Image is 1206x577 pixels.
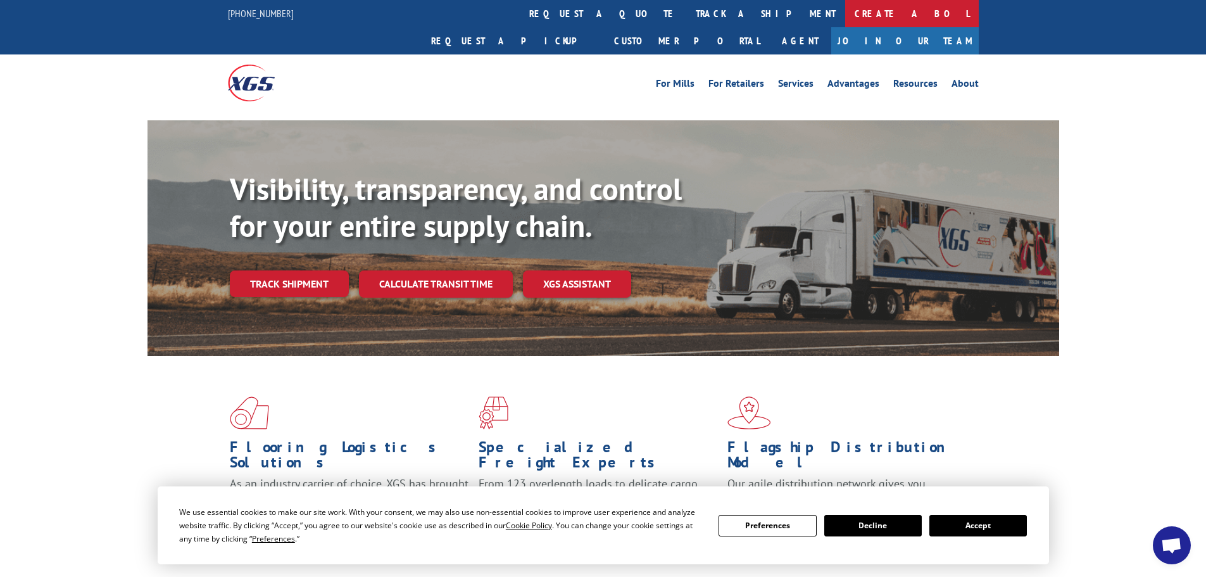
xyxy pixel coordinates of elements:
[252,533,295,544] span: Preferences
[230,169,682,245] b: Visibility, transparency, and control for your entire supply chain.
[827,79,879,92] a: Advantages
[929,515,1027,536] button: Accept
[656,79,694,92] a: For Mills
[228,7,294,20] a: [PHONE_NUMBER]
[359,270,513,298] a: Calculate transit time
[230,440,469,476] h1: Flooring Logistics Solutions
[158,486,1049,564] div: Cookie Consent Prompt
[230,270,349,297] a: Track shipment
[719,515,816,536] button: Preferences
[179,505,703,545] div: We use essential cookies to make our site work. With your consent, we may also use non-essential ...
[479,476,718,533] p: From 123 overlength loads to delicate cargo, our experienced staff knows the best way to move you...
[778,79,813,92] a: Services
[479,396,508,429] img: xgs-icon-focused-on-flooring-red
[708,79,764,92] a: For Retailers
[727,440,967,476] h1: Flagship Distribution Model
[893,79,938,92] a: Resources
[422,27,605,54] a: Request a pickup
[727,396,771,429] img: xgs-icon-flagship-distribution-model-red
[824,515,922,536] button: Decline
[479,440,718,476] h1: Specialized Freight Experts
[230,396,269,429] img: xgs-icon-total-supply-chain-intelligence-red
[952,79,979,92] a: About
[605,27,769,54] a: Customer Portal
[1153,526,1191,564] div: Open chat
[727,476,960,506] span: Our agile distribution network gives you nationwide inventory management on demand.
[831,27,979,54] a: Join Our Team
[506,520,552,531] span: Cookie Policy
[769,27,831,54] a: Agent
[523,270,631,298] a: XGS ASSISTANT
[230,476,468,521] span: As an industry carrier of choice, XGS has brought innovation and dedication to flooring logistics...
